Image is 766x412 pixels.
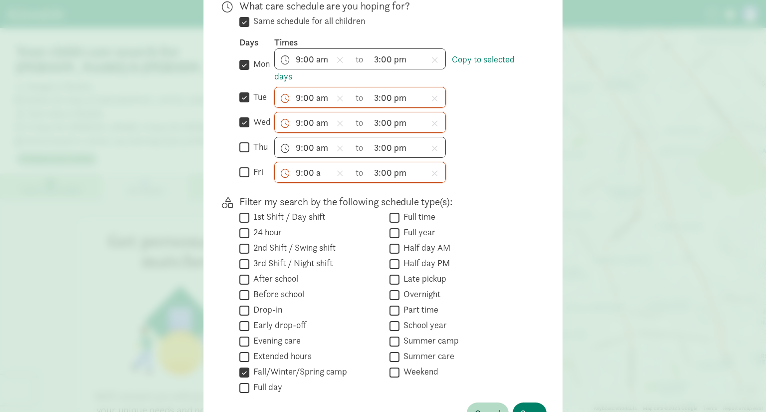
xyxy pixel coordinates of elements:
label: Summer camp [399,335,459,347]
input: 5:00 pm [370,87,445,107]
label: thu [249,141,268,153]
label: School year [399,319,447,331]
span: to [356,91,365,104]
span: to [356,116,365,129]
label: 1st Shift / Day shift [249,211,325,223]
label: Full day [249,381,282,393]
label: Fall/Winter/Spring camp [249,366,347,378]
div: Days [239,36,274,48]
label: 24 hour [249,226,282,238]
label: wed [249,116,271,128]
input: 5:00 pm [370,112,445,132]
label: Drop-in [249,304,282,316]
input: 5:00 pm [370,137,445,157]
label: Overnight [399,288,440,300]
label: fri [249,166,263,178]
input: 7:00 am [275,112,351,132]
label: Part time [399,304,438,316]
label: Extended hours [249,350,312,362]
input: 5:00 pm [370,49,445,69]
label: 3rd Shift / Night shift [249,257,333,269]
div: Times [274,36,531,48]
label: Late pickup [399,273,446,285]
label: Summer care [399,350,454,362]
label: Half day AM [399,242,450,254]
input: 7:00 am [275,162,351,182]
span: to [356,141,365,154]
input: 7:00 am [275,49,351,69]
span: to [356,166,365,179]
label: Weekend [399,366,438,378]
label: Full year [399,226,435,238]
p: Filter my search by the following schedule type(s): [239,195,531,209]
label: Half day PM [399,257,450,269]
label: 2nd Shift / Swing shift [249,242,336,254]
input: 5:00 pm [370,162,445,182]
input: 7:00 am [275,87,351,107]
label: Evening care [249,335,301,347]
label: mon [249,58,270,70]
label: Before school [249,288,304,300]
input: 7:00 am [275,137,351,157]
label: Same schedule for all children [249,15,365,27]
span: to [356,52,365,66]
label: Early drop-off [249,319,306,331]
label: tue [249,91,267,103]
label: Full time [399,211,435,223]
label: After school [249,273,298,285]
